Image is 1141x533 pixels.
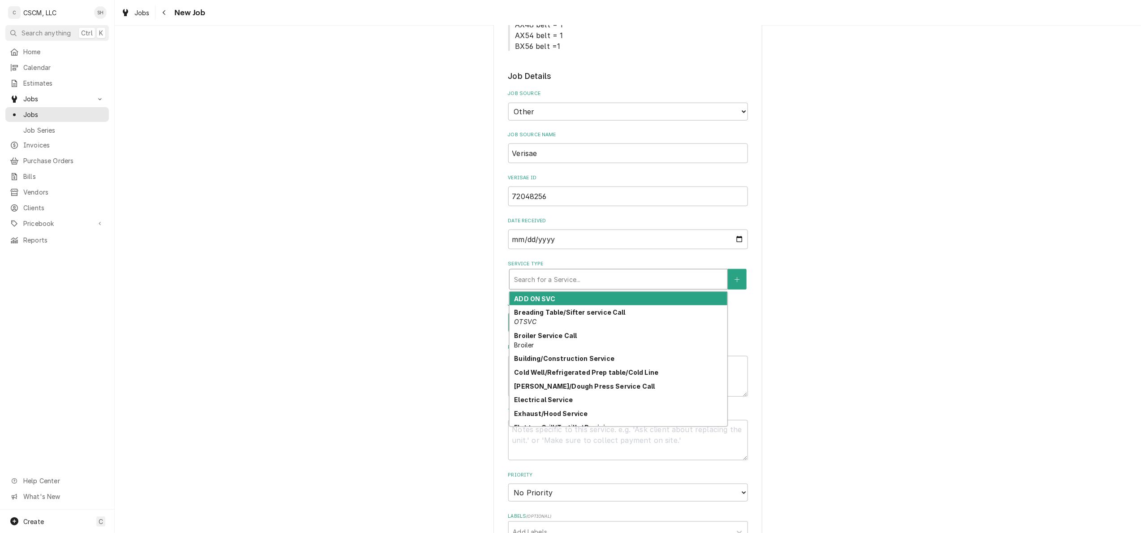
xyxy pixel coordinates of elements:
span: Pricebook [23,219,91,228]
span: Home [23,47,104,56]
button: Navigate back [157,5,172,20]
a: Go to What's New [5,489,109,504]
a: Go to Pricebook [5,216,109,231]
strong: Broiler Service Call [514,332,577,339]
a: Invoices [5,138,109,152]
label: Job Type [508,301,748,308]
span: Clients [23,203,104,212]
span: Search anything [22,28,71,38]
div: CSCM, LLC [23,8,56,17]
a: Vendors [5,185,109,199]
span: Invoices [23,140,104,150]
div: Job Source Name [508,131,748,163]
strong: Exhaust/Hood Service [514,410,588,417]
legend: Job Details [508,70,748,82]
button: Create New Service [728,269,747,290]
input: yyyy-mm-dd [508,230,748,249]
a: Go to Help Center [5,473,109,488]
div: Date Received [508,217,748,249]
a: Bills [5,169,109,184]
div: Technician Instructions [508,407,748,460]
span: Vendors [23,187,104,197]
strong: ADD ON SVC [514,295,555,303]
strong: Flat top Grill/Tortilla/ Panini [514,424,605,431]
label: Labels [508,513,748,520]
span: Purchase Orders [23,156,104,165]
span: K [99,28,103,38]
div: Verisae ID [508,174,748,206]
label: Technician Instructions [508,407,748,415]
label: Reason For Call [508,344,748,351]
span: C [99,517,103,526]
div: SH [94,6,107,19]
span: Create [23,518,44,525]
div: C [8,6,21,19]
a: Jobs [5,107,109,122]
div: Reason For Call [508,344,748,397]
span: Help Center [23,476,104,485]
em: OTSVC [514,318,536,325]
strong: [PERSON_NAME]/Dough Press Service Call [514,382,655,390]
span: New Job [172,7,206,19]
strong: Breading Table/Sifter service Call [514,308,625,316]
svg: Create New Service [735,277,740,283]
a: Purchase Orders [5,153,109,168]
label: Verisae ID [508,174,748,182]
label: Date Received [508,217,748,225]
span: Jobs [134,8,150,17]
span: Broiler [514,341,534,349]
div: Job Type [508,301,748,333]
span: Jobs [23,110,104,119]
label: Job Source Name [508,131,748,139]
a: Estimates [5,76,109,91]
label: Service Type [508,260,748,268]
span: ( optional ) [526,514,551,519]
div: Serra Heyen's Avatar [94,6,107,19]
a: Jobs [117,5,153,20]
a: Go to Jobs [5,91,109,106]
a: Home [5,44,109,59]
div: Job Source [508,90,748,120]
div: Service Type [508,260,748,290]
a: Calendar [5,60,109,75]
span: Reports [23,235,104,245]
a: Job Series [5,123,109,138]
label: Job Source [508,90,748,97]
strong: Building/Construction Service [514,355,614,362]
strong: Cold Well/Refrigerated Prep table/Cold Line [514,368,658,376]
strong: Electrical Service [514,396,573,403]
span: What's New [23,492,104,501]
span: Bills [23,172,104,181]
span: Job Series [23,126,104,135]
a: Clients [5,200,109,215]
span: Ctrl [81,28,93,38]
span: Jobs [23,94,91,104]
label: Priority [508,472,748,479]
button: Search anythingCtrlK [5,25,109,41]
div: Priority [508,472,748,502]
a: Reports [5,233,109,247]
span: Calendar [23,63,104,72]
span: Estimates [23,78,104,88]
